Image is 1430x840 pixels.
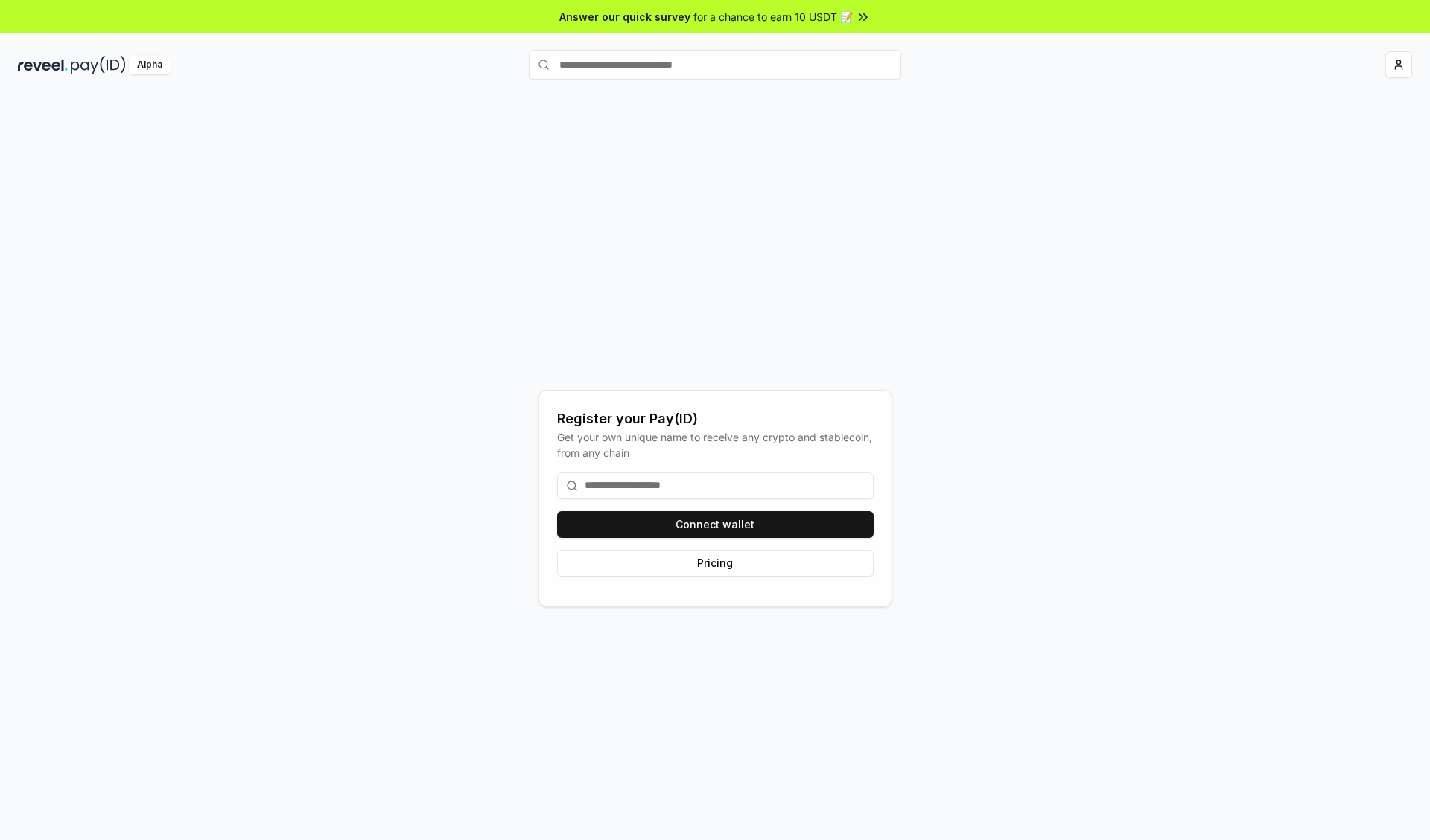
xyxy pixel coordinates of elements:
img: reveel_dark [18,56,68,74]
span: for a chance to earn 10 USDT 📝 [693,9,853,25]
div: Get your own unique name to receive any crypto and stablecoin, from any chain [557,429,874,461]
button: Pricing [557,550,874,577]
div: Alpha [129,56,171,74]
div: Register your Pay(ID) [557,408,874,429]
span: Answer our quick survey [559,9,690,25]
button: Connect wallet [557,511,874,538]
img: pay_id [71,56,126,74]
